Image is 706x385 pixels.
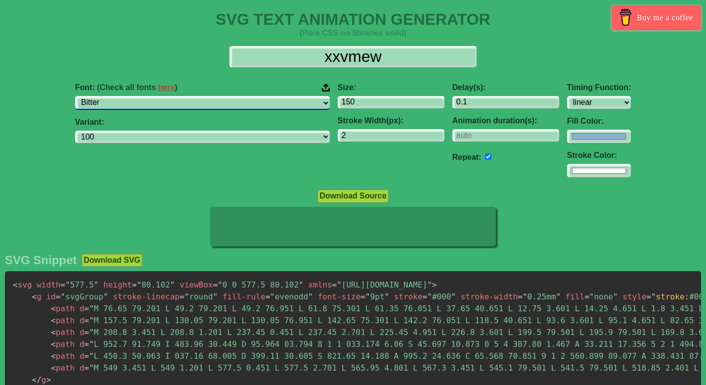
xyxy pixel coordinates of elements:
[60,280,65,289] span: =
[158,83,175,92] a: here
[80,304,85,313] span: d
[222,292,265,301] span: fill-rule
[567,83,631,92] label: Timing Function:
[97,83,177,92] span: (Check all fonts )
[622,292,646,301] span: style
[85,304,89,313] span: =
[518,292,523,301] span: =
[423,292,428,301] span: =
[60,292,65,301] span: "
[299,280,304,289] span: "
[51,328,75,337] span: path
[85,351,89,361] span: =
[213,280,218,289] span: =
[452,153,482,161] label: Repeat:
[82,254,142,267] button: Download SVG
[75,83,177,92] span: Font:
[51,316,56,325] span: <
[113,292,179,301] span: stroke-linecap
[461,292,518,301] span: stroke-width
[75,118,330,127] label: Variant:
[32,292,37,301] span: <
[589,292,594,301] span: "
[179,292,184,301] span: =
[85,328,89,337] span: =
[265,292,313,301] span: evenodd
[89,304,94,313] span: "
[51,304,56,313] span: <
[317,190,388,202] button: Download Source
[567,151,631,160] label: Stroke Color:
[452,116,559,125] label: Animation duration(s):
[51,339,75,349] span: path
[85,316,89,325] span: =
[613,292,618,301] span: "
[427,280,432,289] span: "
[218,280,222,289] span: "
[56,292,108,301] span: svgGroup
[80,351,85,361] span: d
[56,292,61,301] span: =
[60,280,98,289] span: 577.5
[32,375,42,385] span: </
[646,292,656,301] span: ="
[51,316,75,325] span: path
[103,292,108,301] span: "
[132,280,137,289] span: =
[89,339,94,349] span: "
[13,280,18,289] span: <
[85,363,89,373] span: =
[338,96,444,108] input: 100
[612,5,701,30] a: Buy me a coffee
[51,351,75,361] span: path
[51,363,75,373] span: path
[308,280,332,289] span: xmlns
[451,292,456,301] span: "
[270,292,275,301] span: "
[89,328,94,337] span: "
[365,292,370,301] span: "
[89,363,94,373] span: "
[170,280,175,289] span: "
[338,83,444,92] label: Size:
[46,292,55,301] span: id
[80,363,85,373] span: d
[318,292,361,301] span: font-size
[32,292,42,301] span: g
[432,280,437,289] span: >
[51,351,56,361] span: <
[179,292,218,301] span: round
[184,292,189,301] span: "
[137,280,142,289] span: "
[13,280,32,289] span: svg
[229,46,477,67] input: Input Text Here
[37,280,60,289] span: width
[213,292,218,301] span: "
[518,292,561,301] span: 0.25mm
[427,292,432,301] span: "
[265,292,270,301] span: =
[584,292,618,301] span: none
[485,153,491,160] input: auto
[332,280,337,289] span: =
[103,280,132,289] span: height
[567,117,631,126] label: Fill Color:
[423,292,456,301] span: #000
[556,292,561,301] span: "
[338,129,444,142] input: 2px
[179,280,213,289] span: viewBox
[51,304,75,313] span: path
[94,280,99,289] span: "
[89,351,94,361] span: "
[394,292,423,301] span: stroke
[322,83,330,92] img: Upload your font
[360,292,389,301] span: 9pt
[132,280,175,289] span: 80.102
[32,375,46,385] span: g
[360,292,365,301] span: =
[338,116,444,125] label: Stroke Width(px):
[51,328,56,337] span: <
[80,339,85,349] span: d
[51,363,56,373] span: <
[89,316,94,325] span: "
